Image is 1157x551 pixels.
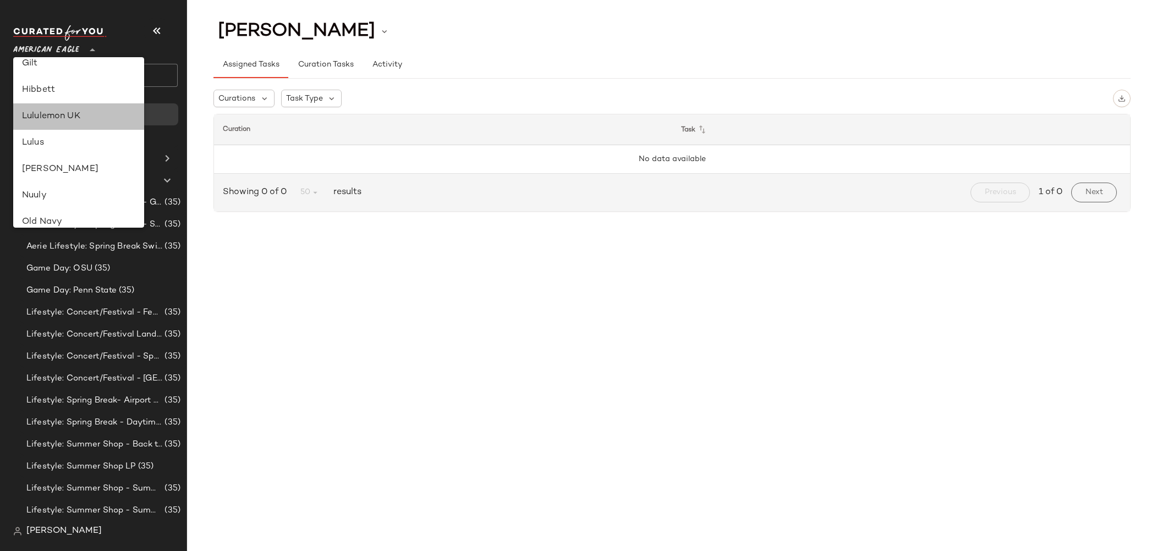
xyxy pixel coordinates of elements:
span: Lifestyle: Summer Shop - Summer Abroad [26,482,162,495]
button: Next [1071,183,1117,202]
span: Lifestyle: Summer Shop - Back to School Essentials [26,438,162,451]
span: Aerie Lifestyle: Spring Break Swimsuits Landing Page [26,240,162,253]
span: Lifestyle: Concert/Festival - Sporty [26,350,162,363]
span: (35) [92,262,111,275]
div: [PERSON_NAME] [22,163,135,176]
span: 1 of 0 [1039,186,1062,199]
th: Task [672,114,1131,145]
span: (35) [162,504,180,517]
td: No data available [214,145,1130,174]
span: Lifestyle: Concert/Festival - [GEOGRAPHIC_DATA] [26,372,162,385]
div: Nuuly [22,189,135,202]
span: (35) [162,306,180,319]
span: [PERSON_NAME] [26,525,102,538]
span: Game Day: OSU [26,262,92,275]
span: Next [1085,188,1103,197]
img: svg%3e [13,527,22,536]
span: (35) [162,350,180,363]
span: (35) [162,240,180,253]
span: Assigned Tasks [222,60,279,69]
span: (35) [162,372,180,385]
span: (35) [162,416,180,429]
span: (35) [136,460,154,473]
span: (35) [162,482,180,495]
div: Old Navy [22,216,135,229]
span: (35) [117,284,135,297]
span: Lifestyle: Concert/Festival - Femme [26,306,162,319]
span: Lifestyle: Summer Shop - Summer Internship [26,504,162,517]
div: Hibbett [22,84,135,97]
span: Curation Tasks [297,60,353,69]
span: American Eagle [13,37,79,57]
span: (35) [162,196,180,209]
span: Showing 0 of 0 [223,186,291,199]
span: Lifestyle: Spring Break- Airport Style [26,394,162,407]
span: [PERSON_NAME] [218,21,375,42]
div: undefined-list [13,57,144,228]
span: (35) [162,394,180,407]
span: (35) [162,438,180,451]
div: Lululemon UK [22,110,135,123]
div: Lulus [22,136,135,150]
img: cfy_white_logo.C9jOOHJF.svg [13,25,107,41]
span: Curations [218,93,255,104]
span: Lifestyle: Concert/Festival Landing Page [26,328,162,341]
span: Activity [372,60,402,69]
img: svg%3e [1118,95,1126,102]
span: Lifestyle: Spring Break - Daytime Casual [26,416,162,429]
span: Task Type [286,93,323,104]
span: (35) [162,218,180,231]
span: results [329,186,361,199]
span: (35) [162,328,180,341]
span: Game Day: Penn State [26,284,117,297]
div: Gilt [22,57,135,70]
th: Curation [214,114,672,145]
span: Lifestyle: Summer Shop LP [26,460,136,473]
